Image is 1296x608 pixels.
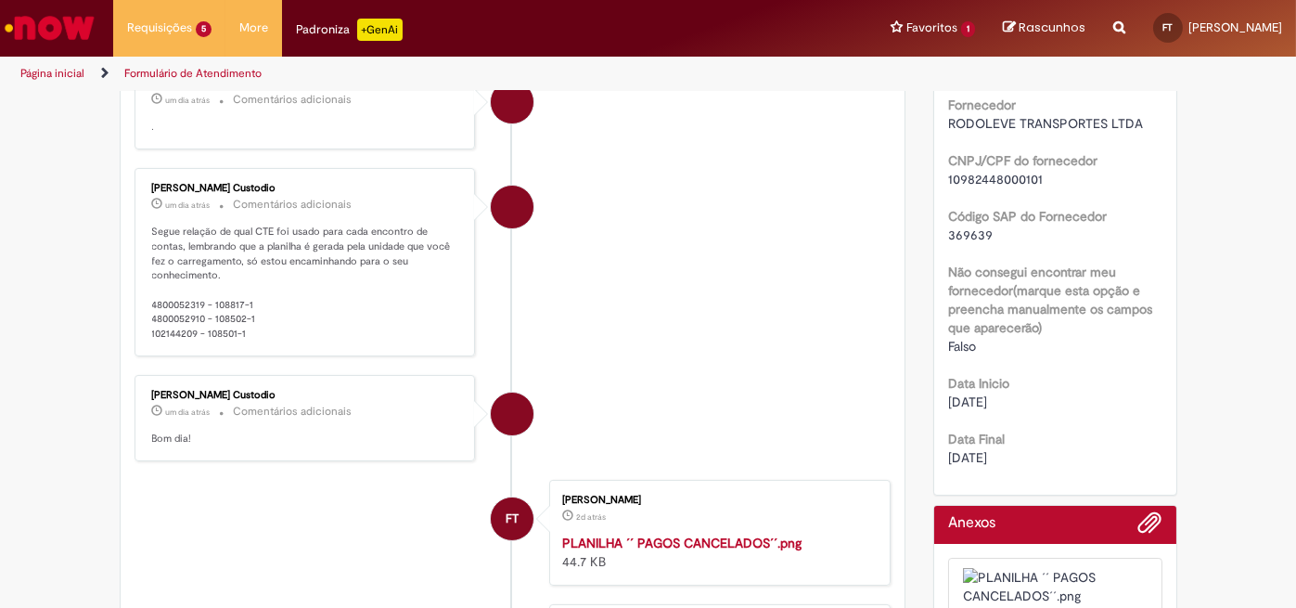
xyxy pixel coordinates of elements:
span: [DATE] [948,394,987,410]
small: Comentários adicionais [234,404,353,420]
b: Código SAP do Fornecedor [948,208,1107,225]
a: Formulário de Atendimento [124,66,262,81]
button: Adicionar anexos [1138,511,1162,544]
span: 2d atrás [576,511,606,523]
b: CNPJ/CPF do fornecedor [948,152,1097,169]
span: Favoritos [906,19,957,37]
span: RODOLEVE TRANSPORTES LTDA [948,115,1143,132]
span: Rascunhos [1019,19,1085,36]
div: [PERSON_NAME] Custodio [152,390,461,401]
img: PLANILHA ´´ PAGOS CANCELADOS´´.png [963,568,1148,605]
span: um dia atrás [166,200,211,211]
span: More [239,19,268,37]
span: FT [506,497,519,541]
b: Data Final [948,431,1005,447]
p: Bom dia! [152,432,461,446]
a: Rascunhos [1003,19,1085,37]
time: 28/08/2025 09:10:55 [166,407,211,418]
img: ServiceNow [2,9,97,46]
div: FERNANDA VALIM TRINDADE [491,498,533,540]
span: 1 [961,21,975,37]
span: um dia atrás [166,95,211,106]
small: Comentários adicionais [234,197,353,213]
div: 44.7 KB [562,534,871,571]
div: [PERSON_NAME] Custodio [152,183,461,194]
div: Igor Alexandre Custodio [491,81,533,123]
div: Igor Alexandre Custodio [491,186,533,228]
span: [PERSON_NAME] [1188,19,1282,35]
div: [PERSON_NAME] [562,495,871,506]
div: Igor Alexandre Custodio [491,393,533,435]
b: Não consegui encontrar meu fornecedor(marque esta opção e preencha manualmente os campos que apar... [948,264,1152,336]
p: . [152,120,461,135]
ul: Trilhas de página [14,57,850,91]
p: +GenAi [357,19,403,41]
time: 28/08/2025 09:19:25 [166,95,211,106]
span: um dia atrás [166,407,211,418]
small: Comentários adicionais [234,92,353,108]
span: Falso [948,338,976,355]
a: Página inicial [20,66,84,81]
span: FT [1163,21,1174,33]
div: Padroniza [296,19,403,41]
span: 369639 [948,226,993,243]
span: 5 [196,21,212,37]
span: 10982448000101 [948,171,1043,188]
h2: Anexos [948,515,995,532]
b: Data Inicio [948,375,1009,392]
time: 28/08/2025 09:18:47 [166,200,211,211]
span: Requisições [127,19,192,37]
b: Fornecedor [948,97,1016,113]
span: [DATE] [948,449,987,466]
p: Segue relação de qual CTE foi usado para cada encontro de contas, lembrando que a planilha é gera... [152,225,461,342]
a: PLANILHA ´´ PAGOS CANCELADOS´´.png [562,535,802,551]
